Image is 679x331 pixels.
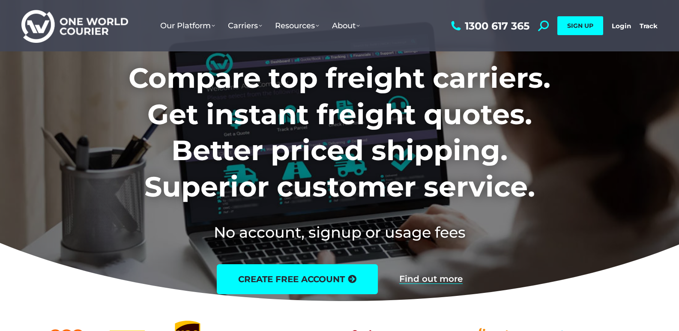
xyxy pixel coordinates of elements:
[221,12,269,39] a: Carriers
[612,22,631,30] a: Login
[449,21,529,31] a: 1300 617 365
[567,22,593,30] span: SIGN UP
[399,274,463,284] a: Find out more
[72,222,607,243] h2: No account, signup or usage fees
[217,264,378,294] a: create free account
[332,21,360,30] span: About
[228,21,262,30] span: Carriers
[640,22,658,30] a: Track
[160,21,215,30] span: Our Platform
[557,16,603,35] a: SIGN UP
[21,9,128,43] img: One World Courier
[154,12,221,39] a: Our Platform
[326,12,366,39] a: About
[72,60,607,205] h1: Compare top freight carriers. Get instant freight quotes. Better priced shipping. Superior custom...
[269,12,326,39] a: Resources
[275,21,319,30] span: Resources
